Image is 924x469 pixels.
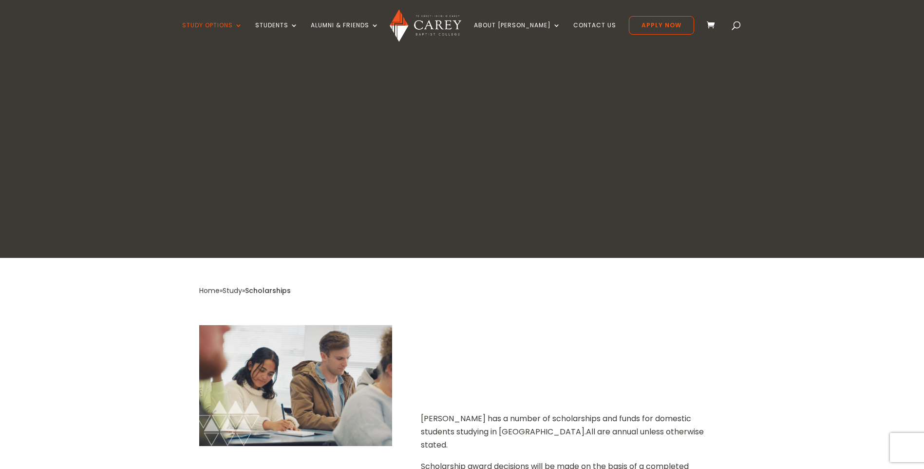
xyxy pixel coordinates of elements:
[245,286,291,295] span: Scholarships
[503,413,550,424] span: a number of
[182,22,243,45] a: Study Options
[199,286,291,295] span: » »
[390,9,461,42] img: Carey Baptist College
[199,286,220,295] a: Home
[255,22,298,45] a: Students
[421,412,725,460] p: All are annual unless otherwise stated.
[199,325,392,446] img: Carey students in class
[223,286,242,295] a: Study
[573,22,616,45] a: Contact Us
[474,22,561,45] a: About [PERSON_NAME]
[629,16,694,35] a: Apply Now
[421,413,691,437] span: scholarships and funds for domestic students studying in [GEOGRAPHIC_DATA].
[311,22,379,45] a: Alumni & Friends
[421,413,503,424] span: [PERSON_NAME] has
